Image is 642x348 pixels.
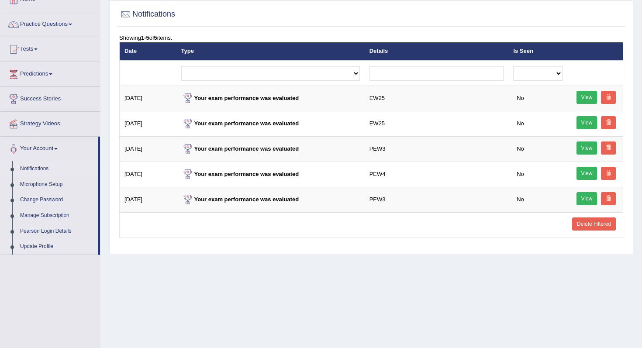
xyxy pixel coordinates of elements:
[576,141,597,155] a: View
[154,34,157,41] b: 5
[16,239,98,255] a: Update Profile
[0,37,100,59] a: Tests
[576,116,597,129] a: View
[601,91,616,104] a: Delete
[181,95,299,101] strong: Your exam performance was evaluated
[181,171,299,177] strong: Your exam performance was evaluated
[16,192,98,208] a: Change Password
[0,62,100,84] a: Predictions
[0,112,100,134] a: Strategy Videos
[120,187,176,212] td: [DATE]
[576,91,597,104] a: View
[119,34,623,42] div: Showing of items.
[572,217,616,231] a: Delete Filtered
[181,196,299,203] strong: Your exam performance was evaluated
[513,169,527,179] span: No
[181,145,299,152] strong: Your exam performance was evaluated
[365,86,509,111] td: EW25
[141,34,149,41] b: 1-5
[365,162,509,187] td: PEW4
[0,12,100,34] a: Practice Questions
[365,136,509,162] td: PEW3
[16,208,98,224] a: Manage Subscription
[120,111,176,136] td: [DATE]
[365,187,509,212] td: PEW3
[181,48,194,54] a: Type
[513,195,527,204] span: No
[120,86,176,111] td: [DATE]
[16,177,98,193] a: Microphone Setup
[181,120,299,127] strong: Your exam performance was evaluated
[601,116,616,129] a: Delete
[513,119,527,128] span: No
[513,144,527,153] span: No
[601,141,616,155] a: Delete
[124,48,137,54] a: Date
[16,224,98,239] a: Pearson Login Details
[369,48,388,54] a: Details
[576,167,597,180] a: View
[120,162,176,187] td: [DATE]
[120,136,176,162] td: [DATE]
[601,192,616,205] a: Delete
[576,192,597,205] a: View
[513,48,533,54] a: Is Seen
[601,167,616,180] a: Delete
[0,137,98,158] a: Your Account
[365,111,509,136] td: EW25
[16,161,98,177] a: Notifications
[119,8,175,21] h2: Notifications
[513,93,527,103] span: No
[0,87,100,109] a: Success Stories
